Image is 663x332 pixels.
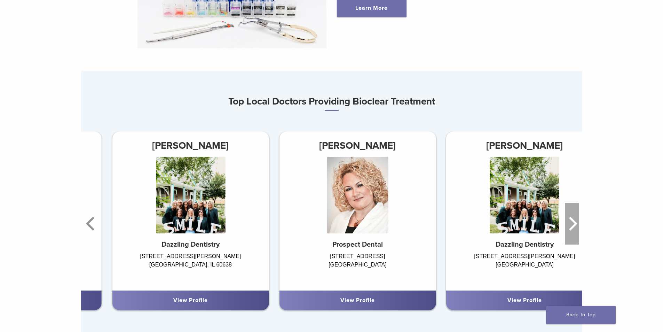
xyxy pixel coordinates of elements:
[156,157,225,233] img: Dr. Margaret Radziszewski
[279,137,436,154] h3: [PERSON_NAME]
[446,137,603,154] h3: [PERSON_NAME]
[173,297,208,304] a: View Profile
[112,252,269,284] div: [STREET_ADDRESS][PERSON_NAME] [GEOGRAPHIC_DATA], IL 60638
[332,240,383,249] strong: Prospect Dental
[546,306,616,324] a: Back To Top
[496,240,554,249] strong: Dazzling Dentistry
[112,137,269,154] h3: [PERSON_NAME]
[340,297,375,304] a: View Profile
[490,157,559,233] img: Dr. Margaret Radziszewski
[81,93,582,111] h3: Top Local Doctors Providing Bioclear Treatment
[85,203,98,245] button: Previous
[161,240,220,249] strong: Dazzling Dentistry
[446,252,603,284] div: [STREET_ADDRESS][PERSON_NAME] [GEOGRAPHIC_DATA]
[327,157,388,233] img: Dr. Kathy Pawlusiewicz
[565,203,579,245] button: Next
[507,297,542,304] a: View Profile
[279,252,436,284] div: [STREET_ADDRESS] [GEOGRAPHIC_DATA]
